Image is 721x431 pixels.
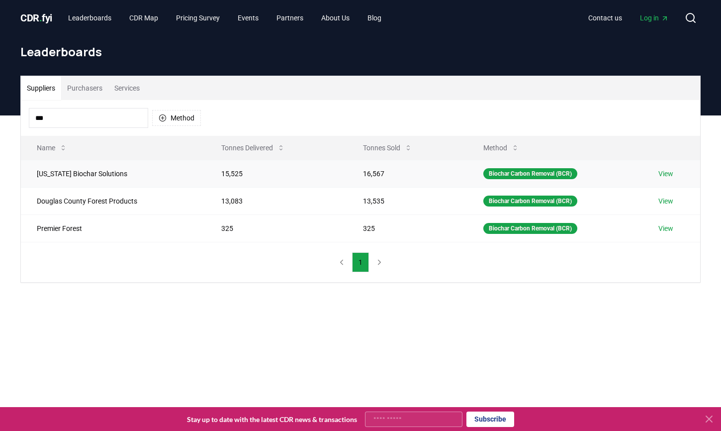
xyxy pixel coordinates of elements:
span: CDR fyi [20,12,52,24]
td: 325 [205,215,347,242]
a: View [658,196,673,206]
td: 15,525 [205,160,347,187]
span: . [39,12,42,24]
td: 325 [347,215,467,242]
td: 13,535 [347,187,467,215]
a: View [658,223,673,233]
a: CDR Map [121,9,166,27]
td: Douglas County Forest Products [21,187,205,215]
button: Services [108,76,146,100]
a: Log in [632,9,677,27]
div: Biochar Carbon Removal (BCR) [483,168,577,179]
button: Method [152,110,201,126]
a: Pricing Survey [168,9,228,27]
nav: Main [580,9,677,27]
td: 13,083 [205,187,347,215]
div: Biochar Carbon Removal (BCR) [483,223,577,234]
a: Leaderboards [60,9,119,27]
a: View [658,169,673,179]
td: 16,567 [347,160,467,187]
a: Events [230,9,267,27]
td: [US_STATE] Biochar Solutions [21,160,205,187]
button: Suppliers [21,76,61,100]
a: About Us [313,9,358,27]
a: Contact us [580,9,630,27]
h1: Leaderboards [20,44,701,60]
button: Tonnes Delivered [213,138,293,158]
span: Log in [640,13,669,23]
a: CDR.fyi [20,11,52,25]
a: Blog [360,9,389,27]
div: Biochar Carbon Removal (BCR) [483,196,577,207]
td: Premier Forest [21,215,205,242]
button: 1 [352,252,369,272]
button: Name [29,138,75,158]
button: Tonnes Sold [355,138,420,158]
nav: Main [60,9,389,27]
a: Partners [269,9,311,27]
button: Purchasers [61,76,108,100]
button: Method [475,138,527,158]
